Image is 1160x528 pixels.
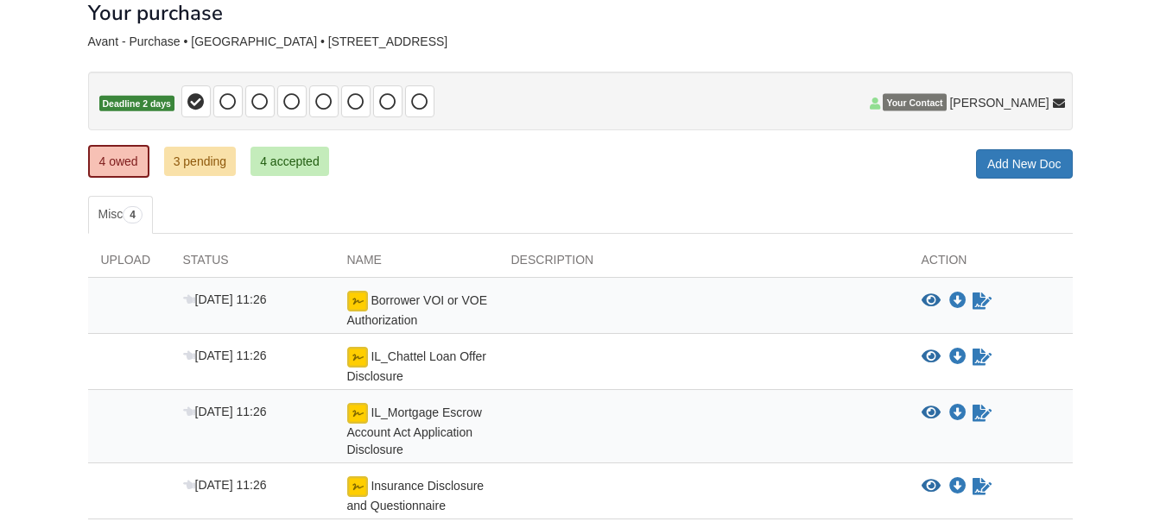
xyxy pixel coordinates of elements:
[971,347,993,368] a: Sign Form
[976,149,1073,179] a: Add New Doc
[347,405,482,456] span: IL_Mortgage Escrow Account Act Application Disclosure
[99,96,174,112] span: Deadline 2 days
[971,476,993,497] a: Sign Form
[949,294,967,308] a: Download Borrower VOI or VOE Authorization
[183,292,267,306] span: [DATE] 11:26
[922,349,941,366] button: View IL_Chattel Loan Offer Disclosure
[347,479,485,512] span: Insurance Disclosure and Questionnaire
[909,251,1073,277] div: Action
[347,476,368,497] img: Ready for you to esign
[922,405,941,422] button: View IL_Mortgage Escrow Account Act Application Disclosure
[88,251,170,277] div: Upload
[88,35,1073,49] div: Avant - Purchase • [GEOGRAPHIC_DATA] • [STREET_ADDRESS]
[922,292,941,310] button: View Borrower VOI or VOE Authorization
[183,349,267,362] span: [DATE] 11:26
[949,480,967,493] a: Download Insurance Disclosure and Questionnaire
[949,94,1049,111] span: [PERSON_NAME]
[88,145,149,178] a: 4 owed
[334,251,498,277] div: Name
[883,94,946,111] span: Your Contact
[183,478,267,492] span: [DATE] 11:26
[170,251,334,277] div: Status
[949,350,967,364] a: Download IL_Chattel Loan Offer Disclosure
[88,2,223,24] h1: Your purchase
[123,206,143,223] span: 4
[949,406,967,420] a: Download IL_Mortgage Escrow Account Act Application Disclosure
[250,147,329,176] a: 4 accepted
[498,251,909,277] div: Description
[347,293,487,327] span: Borrower VOI or VOE Authorization
[347,347,368,368] img: Ready for you to esign
[347,349,487,383] span: IL_Chattel Loan Offer Disclosure
[347,403,368,424] img: Ready for you to esign
[922,478,941,495] button: View Insurance Disclosure and Questionnaire
[971,291,993,311] a: Sign Form
[88,196,153,234] a: Misc
[183,405,267,418] span: [DATE] 11:26
[971,403,993,424] a: Sign Form
[164,147,237,176] a: 3 pending
[347,291,368,311] img: Ready for you to esign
